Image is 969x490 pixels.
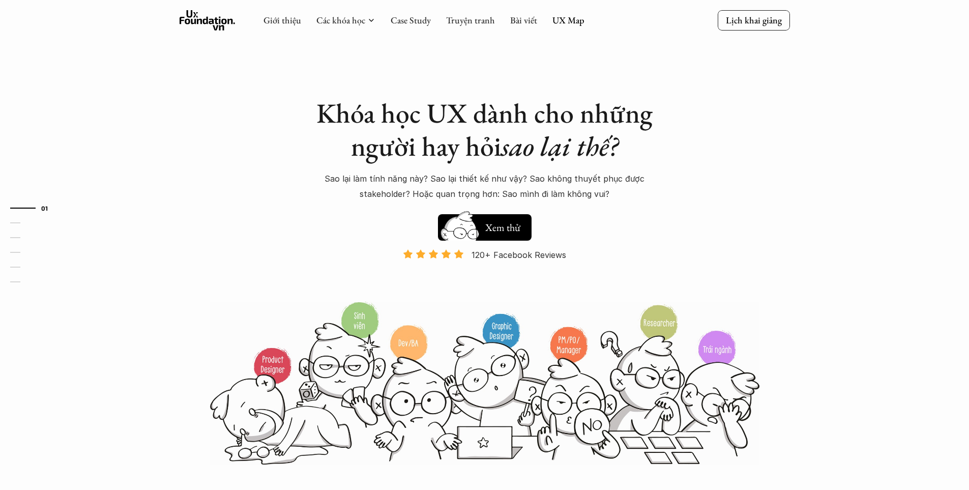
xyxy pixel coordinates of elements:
[438,209,532,241] a: Xem thử
[263,14,301,26] a: Giới thiệu
[316,14,365,26] a: Các khóa học
[718,10,790,30] a: Lịch khai giảng
[472,247,566,263] p: 120+ Facebook Reviews
[552,14,584,26] a: UX Map
[510,14,537,26] a: Bài viết
[307,171,663,202] p: Sao lại làm tính năng này? Sao lại thiết kế như vậy? Sao không thuyết phục được stakeholder? Hoặc...
[394,249,575,300] a: 120+ Facebook Reviews
[484,220,521,235] h5: Xem thử
[307,97,663,163] h1: Khóa học UX dành cho những người hay hỏi
[501,128,618,164] em: sao lại thế?
[41,205,48,212] strong: 01
[446,14,495,26] a: Truyện tranh
[10,202,58,214] a: 01
[391,14,431,26] a: Case Study
[726,14,782,26] p: Lịch khai giảng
